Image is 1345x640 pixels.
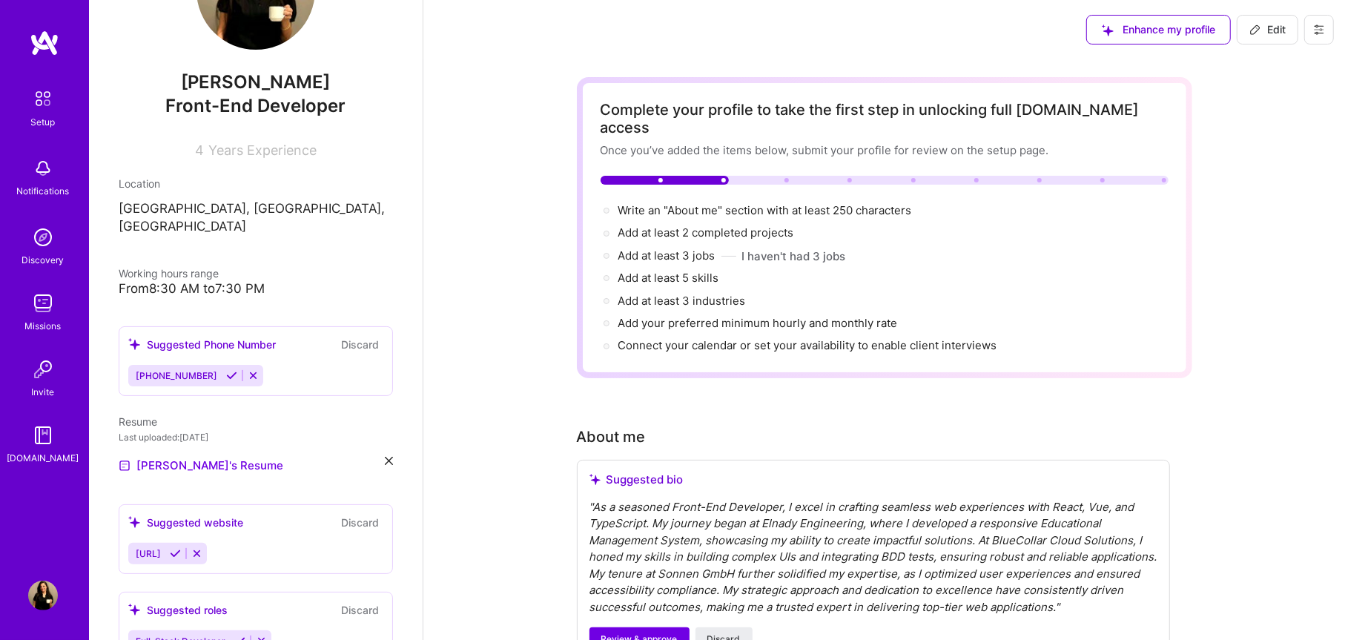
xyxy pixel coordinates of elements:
i: Reject [248,370,259,381]
i: Accept [170,548,181,559]
button: Edit [1237,15,1298,44]
div: Suggested website [128,515,243,530]
span: Enhance my profile [1102,22,1215,37]
a: User Avatar [24,581,62,610]
i: icon SuggestedTeams [128,604,141,616]
div: From 8:30 AM to 7:30 PM [119,281,393,297]
img: Invite [28,354,58,384]
img: guide book [28,420,58,450]
span: Add your preferred minimum hourly and monthly rate [618,316,898,330]
div: [DOMAIN_NAME] [7,450,79,466]
div: Invite [32,384,55,400]
div: " As a seasoned Front-End Developer, I excel in crafting seamless web experiences with React, Vue... [589,499,1157,616]
div: About me [577,426,646,448]
span: Write an "About me" section with at least 250 characters [618,203,915,217]
button: Enhance my profile [1086,15,1231,44]
span: Years Experience [208,142,317,158]
span: Front-End Developer [166,95,346,116]
div: Setup [31,114,56,130]
button: Discard [337,601,383,618]
div: Notifications [17,183,70,199]
span: Working hours range [119,267,219,280]
span: Add at least 2 completed projects [618,225,794,240]
p: [GEOGRAPHIC_DATA], [GEOGRAPHIC_DATA], [GEOGRAPHIC_DATA] [119,200,393,236]
span: Add at least 3 industries [618,294,746,308]
div: Suggested bio [589,472,1157,487]
span: [URL] [136,548,161,559]
img: Resume [119,460,130,472]
img: teamwork [28,288,58,318]
span: [PHONE_NUMBER] [136,370,217,381]
span: Edit [1249,22,1286,37]
i: Accept [226,370,237,381]
i: icon SuggestedTeams [128,516,141,529]
div: Last uploaded: [DATE] [119,429,393,445]
img: bell [28,154,58,183]
span: Resume [119,415,157,428]
button: Discard [337,514,383,531]
span: 4 [195,142,204,158]
span: [PERSON_NAME] [119,71,393,93]
div: Missions [25,318,62,334]
span: Add at least 5 skills [618,271,719,285]
div: Once you’ve added the items below, submit your profile for review on the setup page. [601,142,1169,158]
i: icon SuggestedTeams [1102,24,1114,36]
img: discovery [28,222,58,252]
i: icon Close [385,457,393,465]
i: Reject [191,548,202,559]
div: Discovery [22,252,65,268]
span: Connect your calendar or set your availability to enable client interviews [618,338,997,352]
div: Location [119,176,393,191]
button: I haven't had 3 jobs [742,248,846,264]
img: setup [27,83,59,114]
span: Add at least 3 jobs [618,248,716,263]
div: Complete your profile to take the first step in unlocking full [DOMAIN_NAME] access [601,101,1169,136]
a: [PERSON_NAME]'s Resume [119,457,283,475]
i: icon SuggestedTeams [589,474,601,485]
img: logo [30,30,59,56]
img: User Avatar [28,581,58,610]
i: icon SuggestedTeams [128,338,141,351]
div: Suggested Phone Number [128,337,276,352]
div: Suggested roles [128,602,228,618]
button: Discard [337,336,383,353]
